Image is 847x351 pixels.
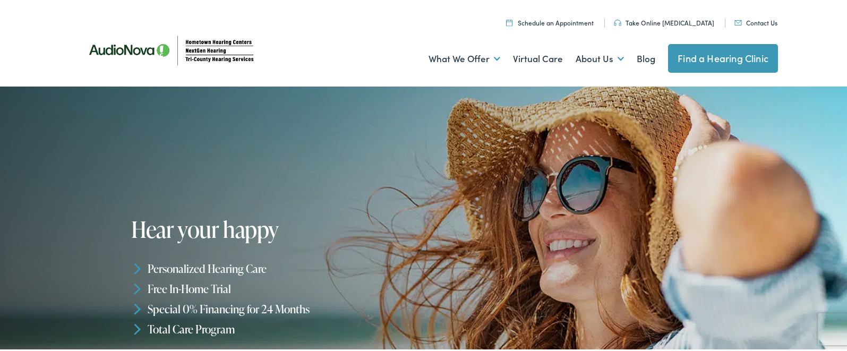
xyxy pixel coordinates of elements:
[131,277,427,297] li: Free In-Home Trial
[614,16,714,25] a: Take Online [MEDICAL_DATA]
[614,18,621,24] img: utility icon
[131,216,427,240] h1: Hear your happy
[637,38,655,77] a: Blog
[576,38,624,77] a: About Us
[506,18,512,24] img: utility icon
[131,257,427,277] li: Personalized Hearing Care
[513,38,563,77] a: Virtual Care
[734,19,742,24] img: utility icon
[734,16,777,25] a: Contact Us
[506,16,594,25] a: Schedule an Appointment
[668,42,778,71] a: Find a Hearing Clinic
[131,317,427,337] li: Total Care Program
[429,38,500,77] a: What We Offer
[131,297,427,318] li: Special 0% Financing for 24 Months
